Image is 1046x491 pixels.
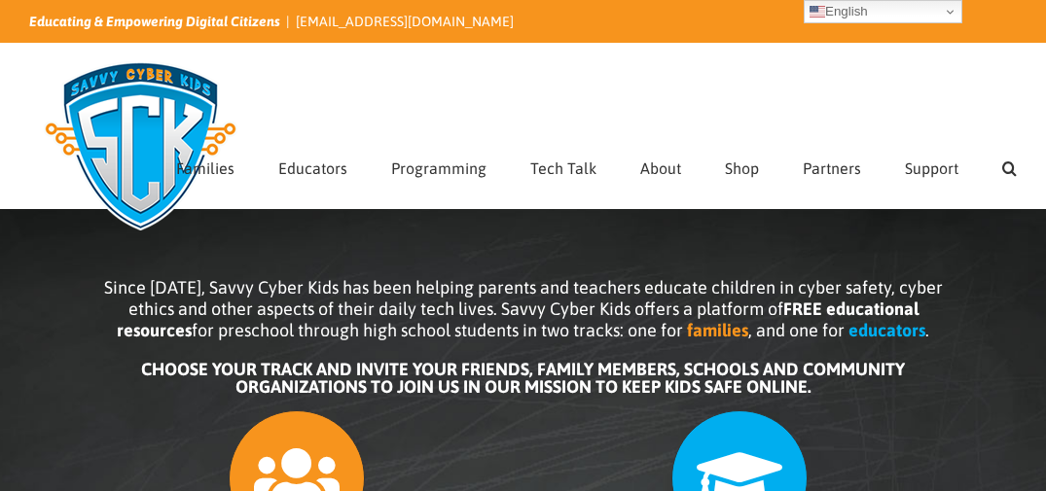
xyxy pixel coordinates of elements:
i: Educating & Empowering Digital Citizens [29,14,280,29]
img: Savvy Cyber Kids Logo [29,49,252,243]
b: educators [848,320,925,340]
a: Educators [278,123,347,208]
a: Programming [391,123,487,208]
a: [EMAIL_ADDRESS][DOMAIN_NAME] [296,14,514,29]
span: Families [176,160,234,176]
a: Families [176,123,234,208]
span: . [925,320,929,340]
span: Tech Talk [530,160,596,176]
span: Since [DATE], Savvy Cyber Kids has been helping parents and teachers educate children in cyber sa... [104,277,943,340]
a: Shop [725,123,759,208]
span: Shop [725,160,759,176]
nav: Main Menu [176,123,1017,208]
a: Support [905,123,958,208]
span: , and one for [748,320,845,340]
a: Partners [803,123,861,208]
span: Support [905,160,958,176]
span: Partners [803,160,861,176]
span: Educators [278,160,347,176]
a: Tech Talk [530,123,596,208]
b: families [687,320,748,340]
img: en [810,4,825,19]
span: Programming [391,160,487,176]
b: CHOOSE YOUR TRACK AND INVITE YOUR FRIENDS, FAMILY MEMBERS, SCHOOLS AND COMMUNITY ORGANIZATIONS TO... [141,359,905,397]
span: About [640,160,681,176]
a: Search [1002,123,1017,208]
a: About [640,123,681,208]
b: FREE educational resources [117,298,919,340]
